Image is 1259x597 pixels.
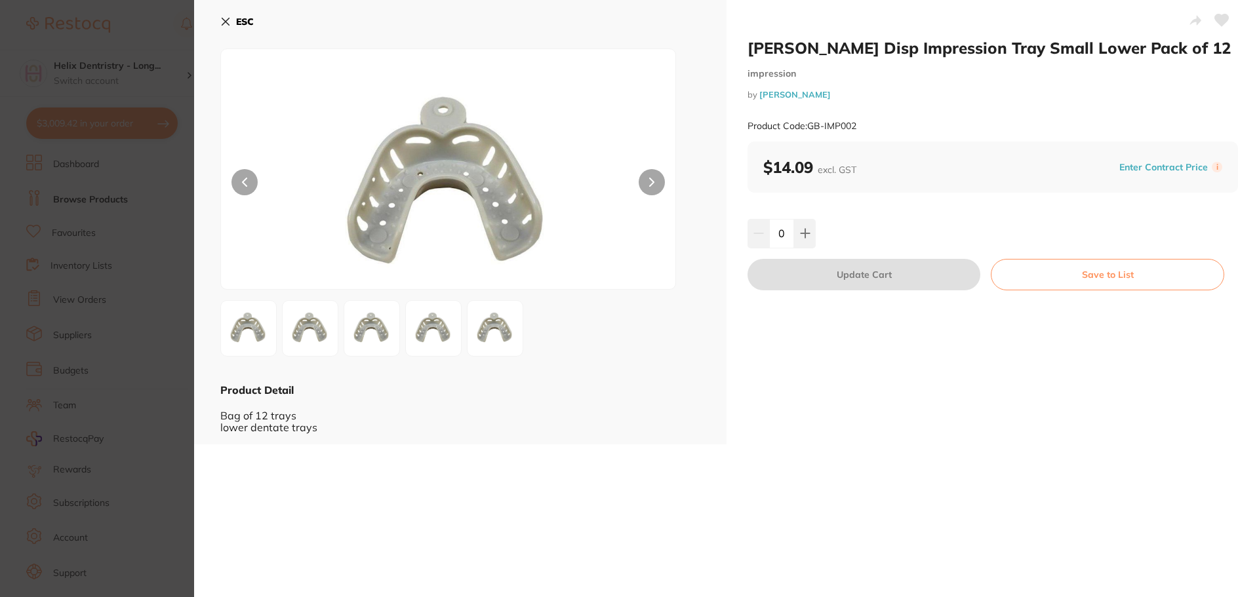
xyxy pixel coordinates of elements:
button: Update Cart [748,259,980,290]
h2: [PERSON_NAME] Disp Impression Tray Small Lower Pack of 12 [748,38,1238,58]
img: Mi5qcGc [225,305,272,352]
b: ESC [236,16,254,28]
small: Product Code: GB-IMP002 [748,121,856,132]
img: Mi5qcGc [312,82,585,289]
button: Enter Contract Price [1115,161,1212,174]
b: $14.09 [763,157,856,177]
small: by [748,90,1238,100]
a: [PERSON_NAME] [759,89,831,100]
div: Bag of 12 trays lower dentate trays [220,397,700,433]
small: impression [748,68,1238,79]
img: Ml80LmpwZw [410,305,457,352]
label: i [1212,162,1222,172]
img: Ml8yLmpwZw [287,305,334,352]
b: Product Detail [220,383,294,396]
img: Ml8zLmpwZw [348,305,395,352]
button: ESC [220,10,254,33]
button: Save to List [991,259,1224,290]
span: excl. GST [818,164,856,176]
img: Ml81LmpwZw [471,305,519,352]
